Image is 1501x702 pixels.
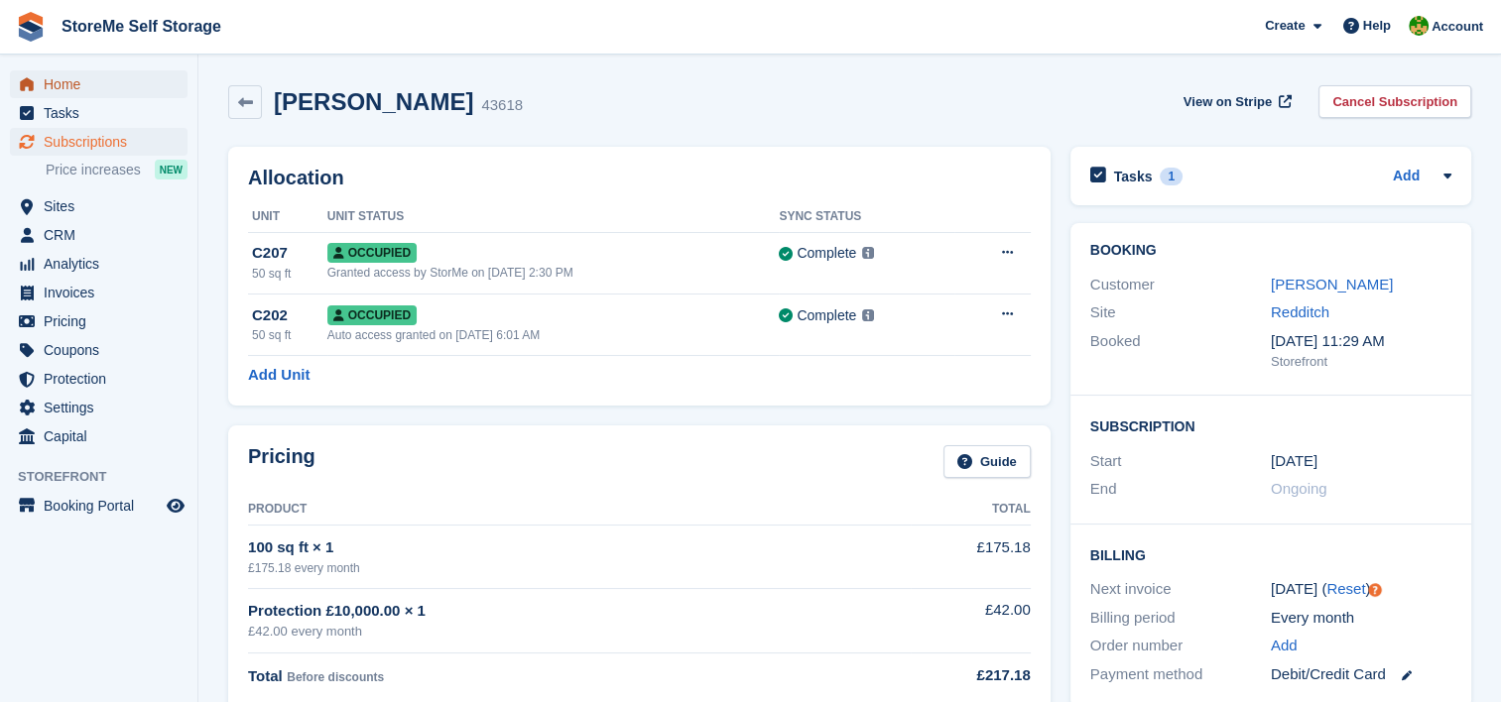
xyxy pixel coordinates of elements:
[10,221,188,249] a: menu
[1271,276,1393,292] a: [PERSON_NAME]
[1176,85,1296,118] a: View on Stripe
[1271,330,1451,353] div: [DATE] 11:29 AM
[1090,544,1451,564] h2: Billing
[248,622,911,642] div: £42.00 every month
[1271,663,1451,686] div: Debit/Credit Card
[44,492,163,520] span: Booking Portal
[44,99,163,127] span: Tasks
[1265,16,1305,36] span: Create
[1090,243,1451,259] h2: Booking
[44,128,163,156] span: Subscriptions
[44,250,163,278] span: Analytics
[248,445,315,478] h2: Pricing
[1160,168,1183,185] div: 1
[10,192,188,220] a: menu
[16,12,46,42] img: stora-icon-8386f47178a22dfd0bd8f6a31ec36ba5ce8667c1dd55bd0f319d3a0aa187defe.svg
[911,664,1031,687] div: £217.18
[797,305,856,326] div: Complete
[1090,415,1451,435] h2: Subscription
[1090,663,1271,686] div: Payment method
[1114,168,1153,185] h2: Tasks
[248,364,310,387] a: Add Unit
[248,667,283,684] span: Total
[1090,578,1271,601] div: Next invoice
[252,265,327,283] div: 50 sq ft
[1409,16,1429,36] img: StorMe
[44,394,163,421] span: Settings
[1271,480,1327,497] span: Ongoing
[1271,450,1317,473] time: 2024-06-25 00:00:00 UTC
[248,536,911,559] div: 100 sq ft × 1
[10,99,188,127] a: menu
[1318,85,1471,118] a: Cancel Subscription
[44,221,163,249] span: CRM
[1090,450,1271,473] div: Start
[1090,635,1271,657] div: Order number
[248,559,911,577] div: £175.18 every month
[10,250,188,278] a: menu
[1393,166,1420,188] a: Add
[943,445,1031,478] a: Guide
[1326,580,1365,597] a: Reset
[1090,607,1271,630] div: Billing period
[862,247,874,259] img: icon-info-grey-7440780725fd019a000dd9b08b2336e03edf1995a4989e88bcd33f0948082b44.svg
[46,159,188,180] a: Price increases NEW
[862,309,874,321] img: icon-info-grey-7440780725fd019a000dd9b08b2336e03edf1995a4989e88bcd33f0948082b44.svg
[1271,578,1451,601] div: [DATE] ( )
[155,160,188,179] div: NEW
[779,201,953,233] th: Sync Status
[44,336,163,364] span: Coupons
[10,492,188,520] a: menu
[10,70,188,98] a: menu
[481,94,523,117] div: 43618
[164,494,188,518] a: Preview store
[248,201,327,233] th: Unit
[46,161,141,179] span: Price increases
[287,670,384,684] span: Before discounts
[911,588,1031,652] td: £42.00
[797,243,856,264] div: Complete
[327,264,780,282] div: Granted access by StorMe on [DATE] 2:30 PM
[327,243,417,263] span: Occupied
[10,394,188,421] a: menu
[1090,274,1271,296] div: Customer
[10,336,188,364] a: menu
[44,279,163,306] span: Invoices
[10,128,188,156] a: menu
[44,365,163,393] span: Protection
[10,365,188,393] a: menu
[44,70,163,98] span: Home
[44,307,163,335] span: Pricing
[10,307,188,335] a: menu
[54,10,229,43] a: StoreMe Self Storage
[18,467,197,487] span: Storefront
[252,242,327,265] div: C207
[327,305,417,325] span: Occupied
[1184,92,1272,112] span: View on Stripe
[1271,607,1451,630] div: Every month
[911,494,1031,526] th: Total
[1271,303,1329,320] a: Redditch
[1363,16,1391,36] span: Help
[1432,17,1483,37] span: Account
[44,192,163,220] span: Sites
[1271,635,1298,657] a: Add
[1090,301,1271,324] div: Site
[252,304,327,327] div: C202
[327,201,780,233] th: Unit Status
[1090,330,1271,372] div: Booked
[1271,352,1451,372] div: Storefront
[911,526,1031,588] td: £175.18
[10,279,188,306] a: menu
[1366,581,1384,599] div: Tooltip anchor
[10,422,188,450] a: menu
[1090,478,1271,501] div: End
[248,494,911,526] th: Product
[248,167,1031,189] h2: Allocation
[274,88,473,115] h2: [PERSON_NAME]
[252,326,327,344] div: 50 sq ft
[327,326,780,344] div: Auto access granted on [DATE] 6:01 AM
[44,422,163,450] span: Capital
[248,600,911,623] div: Protection £10,000.00 × 1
